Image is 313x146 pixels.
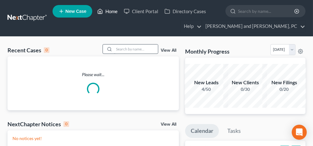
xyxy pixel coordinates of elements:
[292,125,307,140] div: Open Intercom Messenger
[94,6,121,17] a: Home
[202,21,305,32] a: [PERSON_NAME] and [PERSON_NAME], PC
[13,135,174,142] p: No notices yet!
[185,48,230,55] h3: Monthly Progress
[8,120,69,128] div: NextChapter Notices
[8,71,179,78] p: Please wait...
[181,21,202,32] a: Help
[63,121,69,127] div: 0
[184,79,228,86] div: New Leads
[223,79,267,86] div: New Clients
[185,124,219,138] a: Calendar
[161,48,176,53] a: View All
[262,79,306,86] div: New Filings
[184,86,228,92] div: 4/50
[161,6,209,17] a: Directory Cases
[8,46,49,54] div: Recent Cases
[121,6,161,17] a: Client Portal
[223,86,267,92] div: 0/30
[161,122,176,127] a: View All
[262,86,306,92] div: 0/20
[238,5,295,17] input: Search by name...
[114,44,158,54] input: Search by name...
[44,47,49,53] div: 0
[222,124,246,138] a: Tasks
[65,9,86,14] span: New Case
